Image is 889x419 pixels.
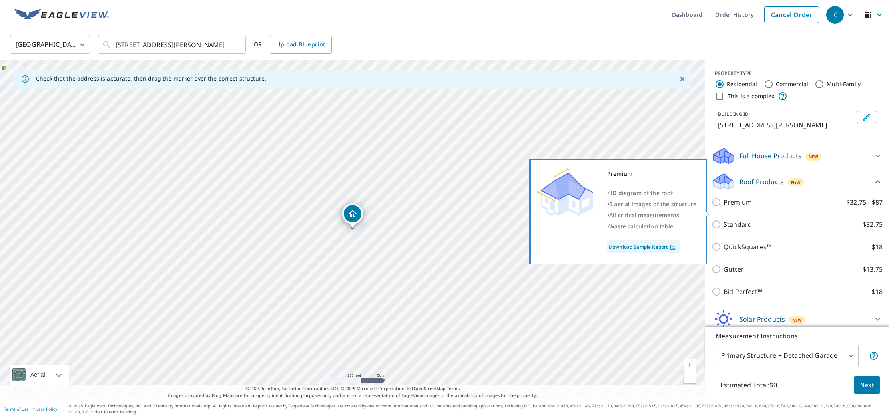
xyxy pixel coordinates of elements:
[776,80,809,88] label: Commercial
[712,310,883,329] div: Solar ProductsNew
[245,385,460,392] span: © 2025 TomTom, Earthstar Geographics SIO, © 2025 Microsoft Corporation, ©
[4,406,29,412] a: Terms of Use
[724,197,752,207] p: Premium
[270,36,331,54] a: Upload Blueprint
[254,36,332,54] div: OR
[276,40,325,50] span: Upload Blueprint
[10,365,69,385] div: Aerial
[872,287,883,296] p: $18
[668,243,679,250] img: Pdf Icon
[607,199,696,210] div: •
[764,6,819,23] a: Cancel Order
[609,200,696,208] span: 5 aerial images of the structure
[607,240,680,253] a: Download Sample Report
[857,111,876,123] button: Edit building 1
[860,380,874,390] span: Next
[607,168,696,179] div: Premium
[869,351,879,361] span: Your report will include the primary structure and a detached garage if one exists.
[28,365,48,385] div: Aerial
[863,220,883,229] p: $32.75
[14,9,109,21] img: EV Logo
[809,153,818,160] span: New
[712,146,883,165] div: Full House ProductsNew
[684,371,696,383] a: Current Level 17, Zoom Out
[607,187,696,199] div: •
[826,6,844,24] div: JC
[609,211,679,219] span: All critical measurements
[712,172,883,191] div: Roof ProductsNew
[447,385,460,391] a: Terms
[872,242,883,252] p: $18
[724,264,744,274] p: Gutter
[724,242,771,252] p: QuickSquares™
[609,189,673,197] span: 3D diagram of the roof
[412,385,445,391] a: OpenStreetMap
[854,376,880,394] button: Next
[10,34,90,56] div: [GEOGRAPHIC_DATA]
[342,203,363,228] div: Dropped pin, building 1, Residential property, N12807 Morgan Lake Dr Wausaukee, WI 54177
[31,406,57,412] a: Privacy Policy
[740,151,801,161] p: Full House Products
[607,221,696,232] div: •
[677,74,688,84] button: Close
[537,168,593,216] img: Premium
[792,317,802,323] span: New
[827,80,861,88] label: Multi-Family
[716,331,879,341] p: Measurement Instructions
[714,376,783,394] p: Estimated Total: $0
[715,70,879,77] div: PROPERTY TYPE
[724,220,752,229] p: Standard
[684,359,696,371] a: Current Level 17, Zoom In
[116,34,229,56] input: Search by address or latitude-longitude
[36,75,266,82] p: Check that the address is accurate, then drag the marker over the correct structure.
[69,403,885,415] p: © 2025 Eagle View Technologies, Inc. and Pictometry International Corp. All Rights Reserved. Repo...
[718,120,854,130] p: [STREET_ADDRESS][PERSON_NAME]
[740,177,784,187] p: Roof Products
[863,264,883,274] p: $13.75
[724,287,762,296] p: Bid Perfect™
[607,210,696,221] div: •
[728,92,775,100] label: This is a complex
[718,111,749,117] p: BUILDING ID
[4,407,57,411] p: |
[846,197,883,207] p: $32.75 - $87
[609,222,673,230] span: Waste calculation table
[727,80,757,88] label: Residential
[791,179,801,185] span: New
[716,345,859,367] div: Primary Structure + Detached Garage
[740,314,785,324] p: Solar Products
